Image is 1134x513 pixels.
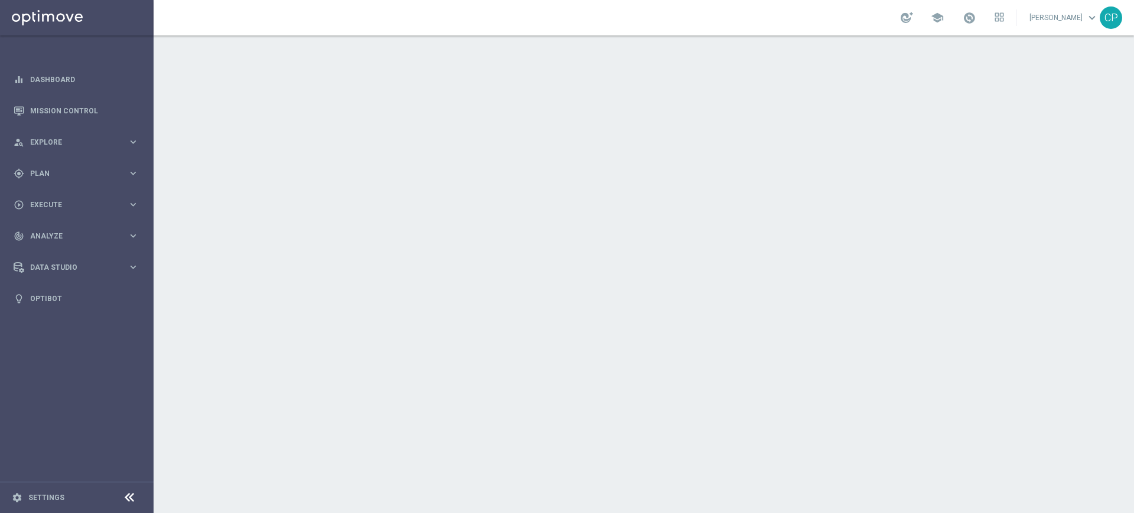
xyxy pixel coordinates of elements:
span: Explore [30,139,128,146]
span: Plan [30,170,128,177]
div: CP [1100,6,1122,29]
span: school [931,11,944,24]
span: Analyze [30,233,128,240]
div: Dashboard [14,64,139,95]
button: lightbulb Optibot [13,294,139,303]
i: equalizer [14,74,24,85]
i: keyboard_arrow_right [128,262,139,273]
a: Settings [28,494,64,501]
div: Plan [14,168,128,179]
i: gps_fixed [14,168,24,179]
i: keyboard_arrow_right [128,168,139,179]
a: Dashboard [30,64,139,95]
i: settings [12,492,22,503]
button: Data Studio keyboard_arrow_right [13,263,139,272]
i: track_changes [14,231,24,241]
div: Execute [14,200,128,210]
div: Analyze [14,231,128,241]
span: Execute [30,201,128,208]
button: play_circle_outline Execute keyboard_arrow_right [13,200,139,210]
i: play_circle_outline [14,200,24,210]
button: person_search Explore keyboard_arrow_right [13,138,139,147]
button: track_changes Analyze keyboard_arrow_right [13,231,139,241]
span: keyboard_arrow_down [1086,11,1099,24]
i: person_search [14,137,24,148]
div: Data Studio [14,262,128,273]
i: keyboard_arrow_right [128,199,139,210]
i: keyboard_arrow_right [128,230,139,241]
button: Mission Control [13,106,139,116]
a: [PERSON_NAME]keyboard_arrow_down [1028,9,1100,27]
div: Explore [14,137,128,148]
div: Optibot [14,283,139,314]
span: Data Studio [30,264,128,271]
div: Mission Control [14,95,139,126]
i: keyboard_arrow_right [128,136,139,148]
button: gps_fixed Plan keyboard_arrow_right [13,169,139,178]
a: Mission Control [30,95,139,126]
button: equalizer Dashboard [13,75,139,84]
i: lightbulb [14,293,24,304]
a: Optibot [30,283,139,314]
